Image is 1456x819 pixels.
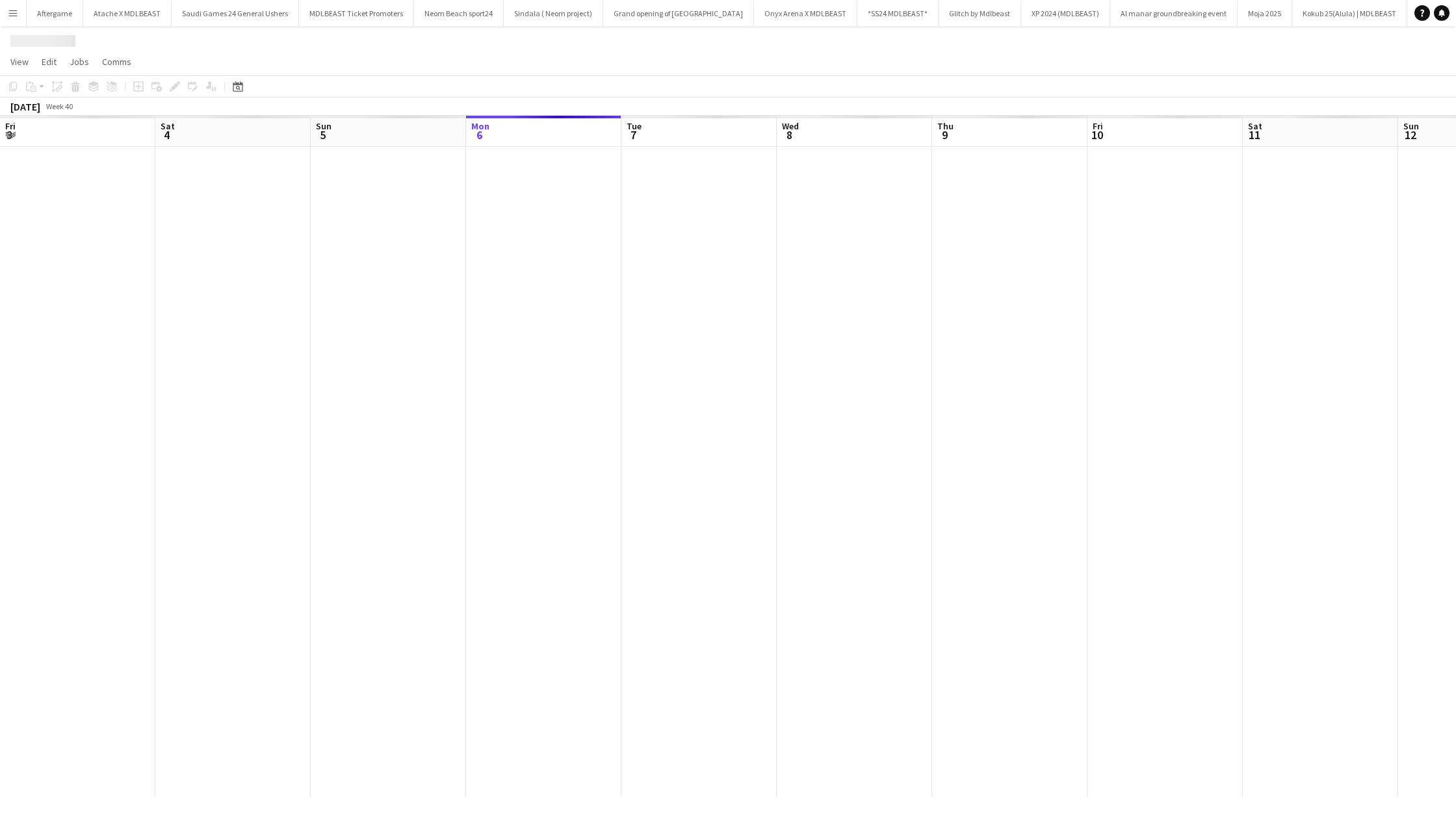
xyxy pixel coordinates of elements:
[1248,120,1262,132] span: Sat
[469,127,489,142] span: 6
[27,1,83,26] button: Aftergame
[857,1,939,26] button: *SS24 MDLBEAST*
[939,1,1021,26] button: Glitch by Mdlbeast
[70,56,89,68] span: Jobs
[172,1,299,26] button: Saudi Games 24 General Ushers
[36,53,62,70] a: Edit
[1292,1,1407,26] button: Kokub 25(Alula) | MDLBEAST
[754,1,857,26] button: Onyx Arena X MDLBEAST
[83,1,172,26] button: Atache X MDLBEAST
[1238,1,1292,26] button: Moja 2025
[97,53,136,70] a: Comms
[1093,120,1103,132] span: Fri
[504,1,603,26] button: Sindala ( Neom project)
[316,120,331,132] span: Sun
[5,120,16,132] span: Fri
[1091,127,1103,142] span: 10
[937,120,954,132] span: Thu
[471,120,489,132] span: Mon
[64,53,94,70] a: Jobs
[42,56,57,68] span: Edit
[3,127,16,142] span: 3
[299,1,414,26] button: MDLBEAST Ticket Promoters
[10,100,40,113] div: [DATE]
[159,127,175,142] span: 4
[780,127,799,142] span: 8
[1403,120,1419,132] span: Sun
[1021,1,1110,26] button: XP 2024 (MDLBEAST)
[1110,1,1238,26] button: Al manar groundbreaking event
[314,127,331,142] span: 5
[102,56,131,68] span: Comms
[1246,127,1262,142] span: 11
[414,1,504,26] button: Neom Beach sport24
[627,120,642,132] span: Tue
[5,53,34,70] a: View
[603,1,754,26] button: Grand opening of [GEOGRAPHIC_DATA]
[625,127,642,142] span: 7
[161,120,175,132] span: Sat
[43,101,75,111] span: Week 40
[782,120,799,132] span: Wed
[10,56,29,68] span: View
[1401,127,1419,142] span: 12
[935,127,954,142] span: 9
